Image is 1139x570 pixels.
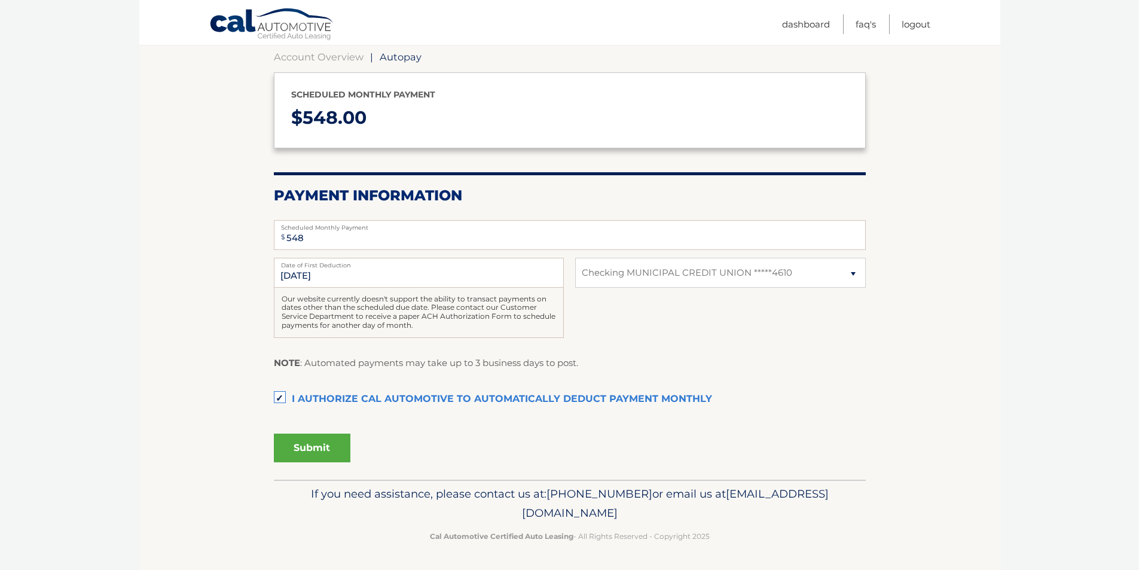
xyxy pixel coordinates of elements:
span: 548.00 [303,106,367,129]
span: [PHONE_NUMBER] [546,487,652,501]
p: - All Rights Reserved - Copyright 2025 [282,530,858,542]
a: Account Overview [274,51,364,63]
p: $ [291,102,848,134]
div: Our website currently doesn't support the ability to transact payments on dates other than the sc... [274,288,564,338]
label: Scheduled Monthly Payment [274,220,866,230]
a: FAQ's [856,14,876,34]
label: I authorize cal automotive to automatically deduct payment monthly [274,388,866,412]
span: Autopay [380,51,422,63]
a: Logout [902,14,930,34]
p: : Automated payments may take up to 3 business days to post. [274,355,578,371]
span: $ [277,224,289,251]
input: Payment Date [274,258,564,288]
input: Payment Amount [274,220,866,250]
label: Date of First Deduction [274,258,564,267]
a: Cal Automotive [209,8,335,42]
span: | [370,51,373,63]
span: [EMAIL_ADDRESS][DOMAIN_NAME] [522,487,829,520]
p: Scheduled monthly payment [291,87,848,102]
strong: NOTE [274,357,300,368]
strong: Cal Automotive Certified Auto Leasing [430,532,573,541]
p: If you need assistance, please contact us at: or email us at [282,484,858,523]
button: Submit [274,434,350,462]
h2: Payment Information [274,187,866,205]
a: Dashboard [782,14,830,34]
